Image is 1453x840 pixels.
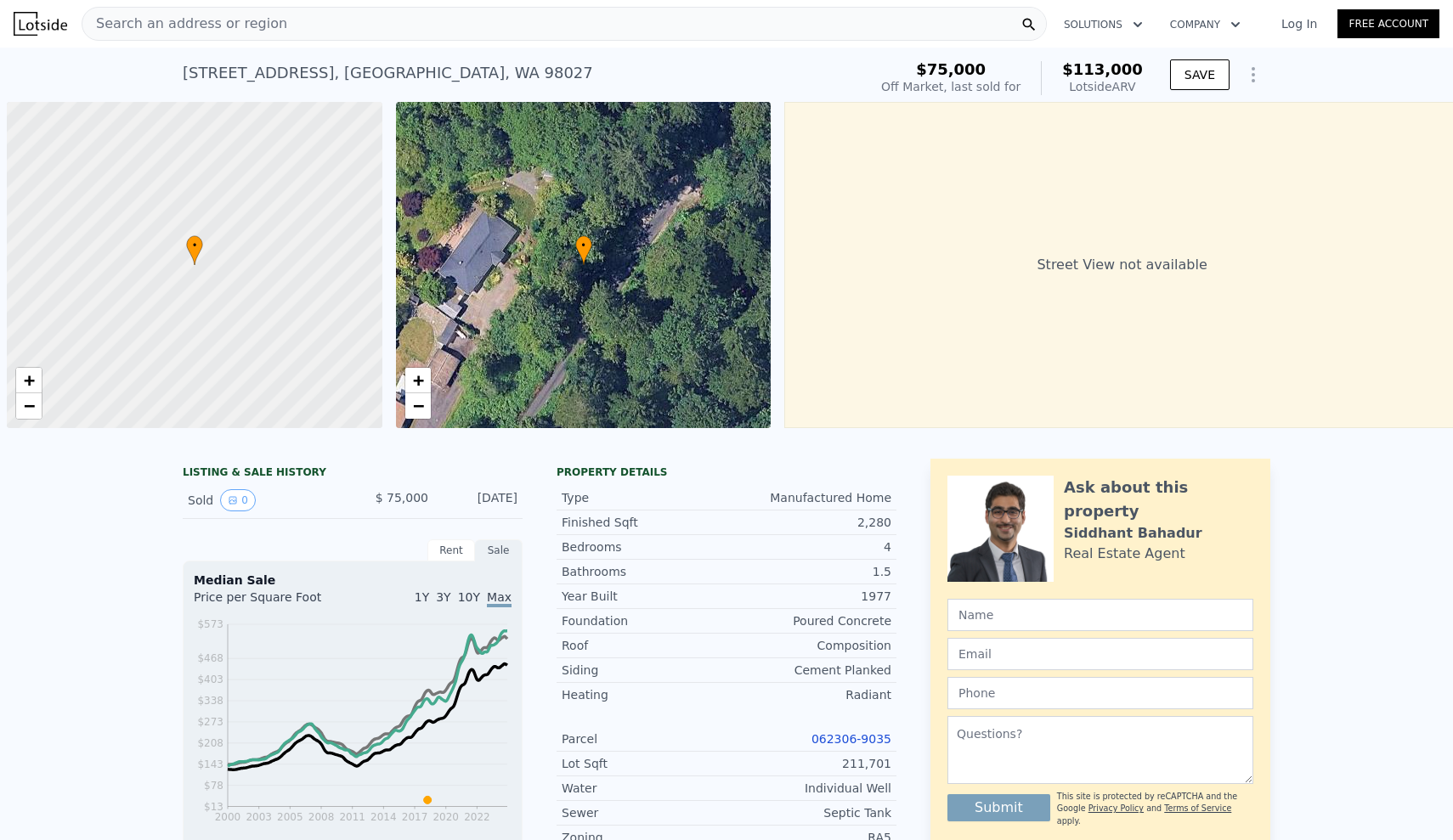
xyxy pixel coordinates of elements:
span: Max [487,590,512,607]
span: • [575,238,592,253]
div: Rent [427,539,475,561]
div: Water [562,780,726,797]
tspan: $338 [197,695,223,707]
a: Zoom in [405,368,431,393]
span: $113,000 [1062,60,1143,78]
div: Roof [562,637,726,654]
span: 3Y [436,590,450,604]
tspan: 2000 [215,811,241,823]
div: Bedrooms [562,538,726,555]
div: Heating [562,686,726,703]
button: Solutions [1050,9,1156,40]
div: Radiant [726,686,891,703]
span: Search an address or region [82,14,287,34]
div: This site is protected by reCAPTCHA and the Google and apply. [1057,791,1253,827]
div: Off Market, last sold for [881,78,1020,95]
tspan: $208 [197,737,223,749]
div: Parcel [562,730,726,747]
a: 062306-9035 [811,732,891,746]
button: Submit [947,794,1050,821]
tspan: 2011 [339,811,365,823]
img: Lotside [14,12,67,36]
tspan: 2005 [277,811,303,823]
span: $75,000 [916,60,986,78]
tspan: $468 [197,652,223,664]
div: Median Sale [194,572,512,589]
div: Poured Concrete [726,612,891,629]
button: Show Options [1236,58,1270,92]
a: Privacy Policy [1088,803,1144,813]
div: Lotside ARV [1062,78,1143,95]
div: 211,701 [726,755,891,772]
a: Free Account [1337,9,1439,38]
div: Lot Sqft [562,755,726,772]
div: • [186,235,203,265]
div: [STREET_ADDRESS] , [GEOGRAPHIC_DATA] , WA 98027 [183,61,593,85]
div: 4 [726,538,891,555]
div: Manufactured Home [726,489,891,506]
button: Company [1156,9,1254,40]
div: Type [562,489,726,506]
span: $ 75,000 [376,491,428,505]
tspan: 2014 [370,811,397,823]
button: SAVE [1170,59,1230,90]
tspan: $403 [197,674,223,685]
input: Name [947,599,1253,631]
div: 1.5 [726,563,891,580]
div: 1977 [726,588,891,605]
tspan: $143 [197,758,223,770]
div: Bathrooms [562,563,726,580]
input: Phone [947,677,1253,709]
div: Year Built [562,588,726,605]
tspan: 2008 [308,811,335,823]
span: 1Y [415,590,429,604]
a: Zoom out [16,393,42,419]
div: • [575,235,592,265]
div: Sewer [562,804,726,821]
div: Septic Tank [726,804,891,821]
span: − [24,395,35,416]
div: Finished Sqft [562,514,726,531]
tspan: $13 [204,801,223,813]
a: Zoom out [405,393,431,419]
div: Foundation [562,612,726,629]
a: Terms of Service [1164,803,1231,813]
input: Email [947,638,1253,670]
div: Siding [562,662,726,679]
div: Siddhant Bahadur [1064,523,1202,544]
span: + [412,369,423,391]
div: Price per Square Foot [194,589,353,616]
tspan: $273 [197,716,223,728]
tspan: 2020 [433,811,459,823]
a: Log In [1261,15,1337,32]
tspan: $573 [197,618,223,630]
span: 10Y [458,590,480,604]
tspan: 2022 [464,811,490,823]
div: LISTING & SALE HISTORY [183,465,523,482]
tspan: $78 [204,780,223,792]
div: Real Estate Agent [1064,544,1185,564]
div: Cement Planked [726,662,891,679]
tspan: 2017 [402,811,428,823]
span: − [412,395,423,416]
div: Ask about this property [1064,476,1253,523]
div: Sale [475,539,523,561]
tspan: 2003 [246,811,272,823]
div: Sold [188,489,339,511]
div: Property details [557,465,896,479]
span: + [24,369,35,391]
span: • [186,238,203,253]
button: View historical data [220,489,256,511]
div: [DATE] [442,489,517,511]
div: Individual Well [726,780,891,797]
div: Composition [726,637,891,654]
div: 2,280 [726,514,891,531]
a: Zoom in [16,368,42,393]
